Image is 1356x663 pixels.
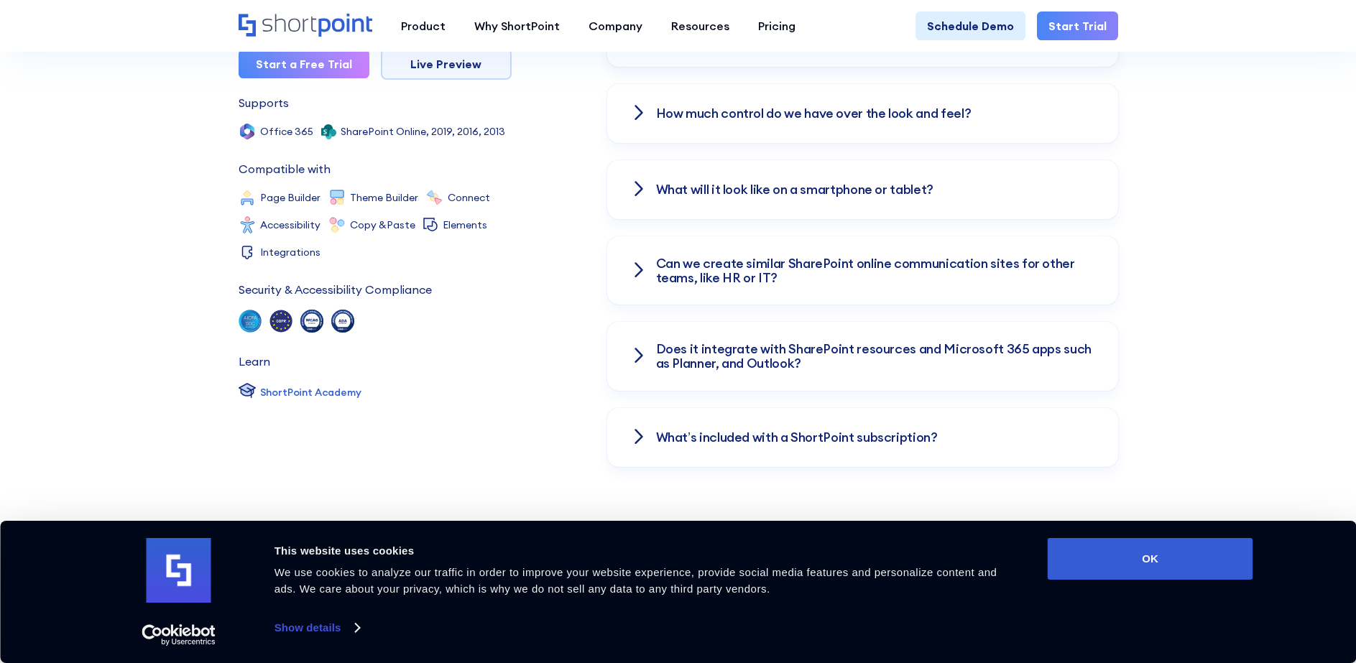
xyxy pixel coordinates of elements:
[239,14,372,38] a: Home
[671,17,729,34] div: Resources
[275,566,997,595] span: We use cookies to analyze our traffic in order to improve your website experience, provide social...
[657,11,744,40] a: Resources
[1037,11,1118,40] a: Start Trial
[656,256,1095,285] h3: Can we create similar SharePoint online communication sites for other teams, like HR or IT?
[239,163,331,175] div: Compatible with
[116,624,241,646] a: Usercentrics Cookiebot - opens in a new window
[239,310,262,333] img: soc 2
[915,11,1025,40] a: Schedule Demo
[239,50,369,78] a: Start a Free Trial
[260,247,320,257] div: Integrations
[589,17,642,34] div: Company
[387,11,460,40] a: Product
[381,48,512,80] a: Live Preview
[460,11,574,40] a: Why ShortPoint
[275,617,359,639] a: Show details
[260,220,320,230] div: Accessibility
[239,284,432,295] div: Security & Accessibility Compliance
[656,430,938,445] h3: What’s included with a ShortPoint subscription?
[341,126,505,136] div: SharePoint Online, 2019, 2016, 2013
[350,193,418,203] div: Theme Builder
[260,385,361,400] div: ShortPoint Academy
[744,11,810,40] a: Pricing
[239,356,270,367] div: Learn
[656,182,933,197] h3: What will it look like on a smartphone or tablet?
[239,97,289,108] div: Supports
[260,126,313,136] div: Office 365
[656,106,972,121] h3: How much control do we have over the look and feel?
[474,17,560,34] div: Why ShortPoint
[147,538,211,603] img: logo
[260,193,320,203] div: Page Builder
[758,17,795,34] div: Pricing
[1048,538,1253,580] button: OK
[443,220,487,230] div: Elements
[1097,496,1356,663] iframe: Chat Widget
[656,342,1095,371] h3: Does it integrate with SharePoint resources and Microsoft 365 apps such as Planner, and Outlook?
[574,11,657,40] a: Company
[350,220,415,230] div: Copy &Paste
[239,381,361,403] a: ShortPoint Academy
[401,17,446,34] div: Product
[275,542,1015,560] div: This website uses cookies
[448,193,490,203] div: Connect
